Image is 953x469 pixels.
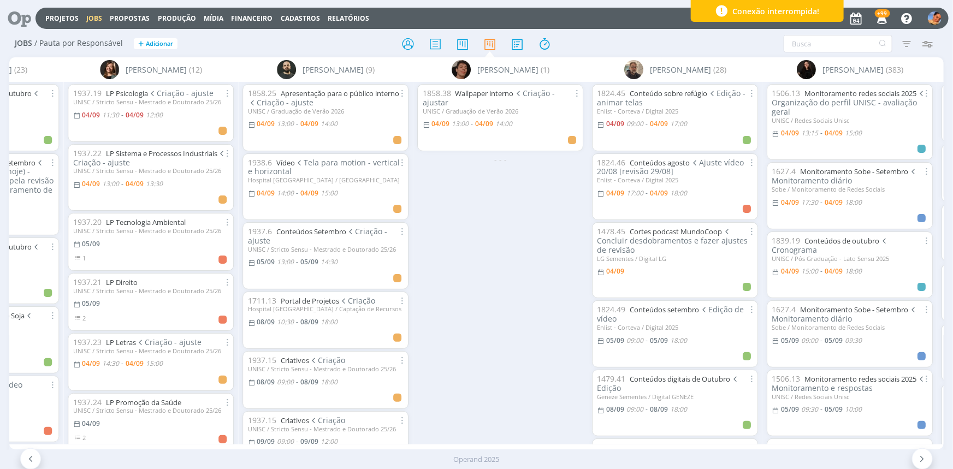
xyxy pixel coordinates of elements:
span: Monitoramento diário [772,304,918,324]
button: +Adicionar [134,38,177,50]
span: Ajuste vídeo 20/08 [revisão 29/08] [597,157,744,177]
a: Conteúdo sobre refúgio [630,88,707,98]
: - [296,319,298,325]
span: 1839.19 [772,235,800,246]
div: UNISC / Redes Sociais Unisc [772,393,928,400]
: 09:00 [626,336,643,345]
: 08/09 [257,317,275,326]
span: Criação - ajuste [147,88,214,98]
span: Tela para motion - vertical e horizontal [247,157,400,177]
span: 1479.41 [597,442,625,453]
div: Hospital [GEOGRAPHIC_DATA] / [GEOGRAPHIC_DATA] [247,176,404,183]
span: 1938.6 [247,157,271,168]
span: [PERSON_NAME] [303,64,364,75]
button: Relatórios [324,14,372,23]
div: UNISC / Stricto Sensu - Mestrado e Doutorado 25/26 [73,407,229,414]
a: Conteúdos digitais de Outubro [630,374,730,384]
: 15:00 [801,266,818,276]
span: (12) [189,64,202,75]
div: Enlist - Corteva / Digital 2025 [597,324,753,331]
: 05/09 [257,257,275,266]
span: 1937.24 [73,397,101,407]
: 09/09 [257,437,275,446]
a: Produção [158,14,196,23]
span: Cadastros [281,14,320,23]
span: Criação - ajustar [422,88,555,108]
span: Criação - ajuste [73,148,226,168]
span: 1824.45 [597,88,625,98]
: 08/09 [300,377,318,387]
span: 1858.38 [422,88,451,98]
a: Mídia [204,14,223,23]
span: Organização do perfil UNISC - avaliação geral [772,88,926,117]
a: Relatórios [328,14,369,23]
: - [820,406,822,413]
: - [121,181,123,187]
a: Conteúdos digitais de Outubro [630,443,730,453]
a: Monitoramento redes sociais 2025 [804,88,916,98]
a: Conteúdos Setembro [276,227,346,236]
span: Criação [309,355,345,365]
div: Enlist - Corteva / Digital 2025 [597,108,753,115]
span: 1937.20 [73,217,101,227]
a: LP Promoção da Saúde [105,397,181,407]
: - [646,406,648,413]
: 13:15 [801,128,818,138]
div: - - - [413,153,588,165]
button: L [927,9,942,28]
input: Busca [784,35,892,52]
span: Monitoramento e respostas [772,373,926,393]
: 08/09 [650,405,668,414]
span: [PERSON_NAME] [126,64,187,75]
img: L [100,60,119,79]
img: P [277,60,296,79]
: 13:00 [277,119,294,128]
span: 1627.4 [772,304,796,314]
: 08/09 [606,405,624,414]
: 14:30 [321,257,338,266]
: 04/09 [825,128,843,138]
div: LG Sementes / Digital LG [597,255,753,262]
: 09:00 [277,437,294,446]
span: Propostas [110,14,150,23]
: 04/09 [825,266,843,276]
: 15:00 [321,188,338,198]
: 10:00 [845,405,862,414]
span: Criação [339,295,375,306]
button: Cadastros [277,14,323,23]
a: LP Direito [105,277,137,287]
: 13:00 [452,119,469,128]
: 18:00 [845,198,862,207]
div: UNISC / Stricto Sensu - Mestrado e Doutorado 25/26 [73,167,229,174]
: - [121,360,123,367]
: 13:00 [277,257,294,266]
: 05/09 [650,336,668,345]
: 04/09 [82,179,100,188]
a: Monitoramento Sobe - Setembro [800,305,908,314]
: - [121,112,123,118]
a: Conteúdos agosto [630,158,690,168]
: 04/09 [431,119,449,128]
: 14:00 [495,119,512,128]
span: [PERSON_NAME] [650,64,711,75]
: 17:00 [670,119,687,128]
: 04/09 [300,188,318,198]
span: 1506.13 [772,373,800,384]
span: (1) [541,64,549,75]
div: UNISC / Redes Sociais Unisc [772,117,928,124]
span: Adicionar [146,40,173,48]
a: Criativos [280,355,309,365]
a: Financeiro [232,14,273,23]
: 18:00 [845,266,862,276]
span: 1506.13 [772,88,800,98]
span: 1478.45 [597,226,625,236]
button: Mídia [200,14,227,23]
span: 1627.4 [772,166,796,176]
span: Edição [597,373,739,393]
: 04/09 [650,119,668,128]
a: Monitoramento Sobe - Setembro [800,167,908,176]
: 15:00 [845,128,862,138]
: 13:00 [102,179,119,188]
: 04/09 [781,266,799,276]
div: UNISC / Graduação de Verão 2026 [422,108,578,115]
